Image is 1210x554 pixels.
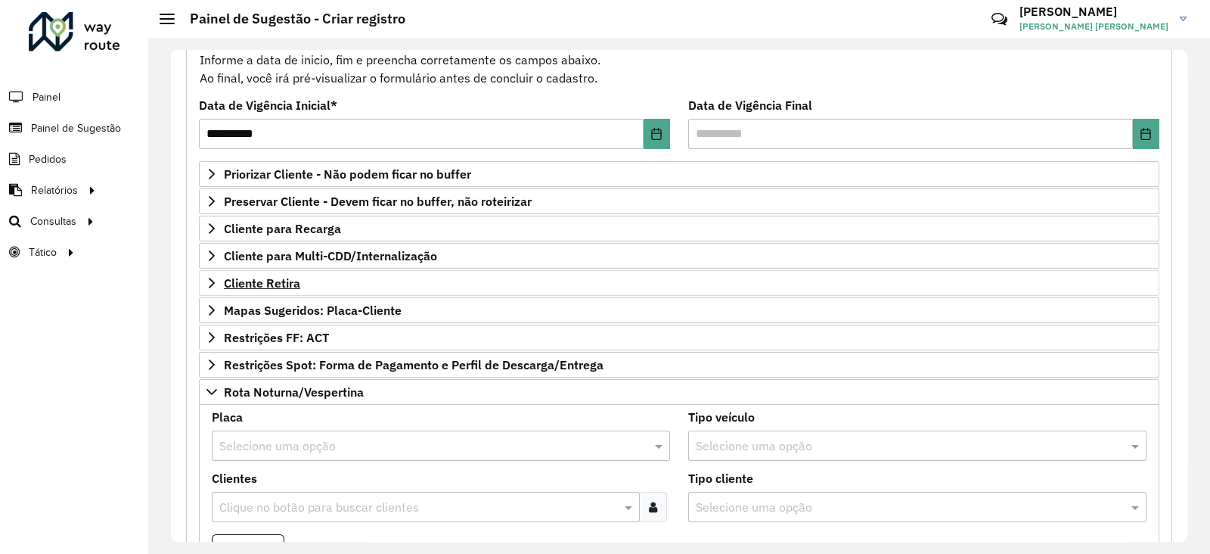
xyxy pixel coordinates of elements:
span: Rota Noturna/Vespertina [224,386,364,398]
a: Restrições FF: ACT [199,325,1159,350]
span: [PERSON_NAME] [PERSON_NAME] [1019,20,1168,33]
a: Contato Rápido [983,3,1016,36]
label: Tipo cliente [688,469,753,487]
span: Priorizar Cliente - Não podem ficar no buffer [224,168,471,180]
h2: Painel de Sugestão - Criar registro [175,11,405,27]
span: Painel de Sugestão [31,120,121,136]
label: Placa [212,408,243,426]
a: Cliente Retira [199,270,1159,296]
a: Cliente para Multi-CDD/Internalização [199,243,1159,269]
h3: [PERSON_NAME] [1019,5,1168,19]
label: Data de Vigência Inicial [199,96,337,114]
label: Tipo veículo [688,408,755,426]
a: Priorizar Cliente - Não podem ficar no buffer [199,161,1159,187]
button: Choose Date [1133,119,1159,149]
span: Pedidos [29,151,67,167]
label: Clientes [212,469,257,487]
span: Consultas [30,213,76,229]
span: Restrições FF: ACT [224,331,329,344]
a: Preservar Cliente - Devem ficar no buffer, não roteirizar [199,188,1159,214]
label: Data de Vigência Final [688,96,812,114]
span: Cliente Retira [224,277,300,289]
span: Restrições Spot: Forma de Pagamento e Perfil de Descarga/Entrega [224,359,603,371]
a: Rota Noturna/Vespertina [199,379,1159,405]
span: Preservar Cliente - Devem ficar no buffer, não roteirizar [224,195,532,207]
span: Cliente para Multi-CDD/Internalização [224,250,437,262]
a: Restrições Spot: Forma de Pagamento e Perfil de Descarga/Entrega [199,352,1159,378]
a: Cliente para Recarga [199,216,1159,241]
span: Cliente para Recarga [224,223,341,235]
span: Relatórios [31,182,78,198]
a: Mapas Sugeridos: Placa-Cliente [199,297,1159,323]
button: Choose Date [644,119,670,149]
span: Tático [29,244,57,260]
span: Mapas Sugeridos: Placa-Cliente [224,304,402,316]
span: Painel [33,89,60,105]
div: Informe a data de inicio, fim e preencha corretamente os campos abaixo. Ao final, você irá pré-vi... [199,32,1159,88]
